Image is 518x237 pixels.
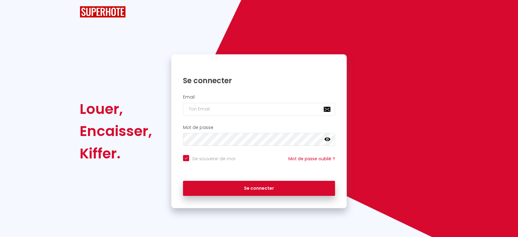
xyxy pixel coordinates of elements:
a: Mot de passe oublié ? [288,156,335,162]
button: Se connecter [183,181,335,196]
div: Kiffer. [80,142,152,165]
h2: Mot de passe [183,125,335,130]
h1: Se connecter [183,76,335,85]
img: SuperHote logo [80,6,126,17]
input: Ton Email [183,103,335,116]
div: Louer, [80,98,152,120]
h2: Email [183,95,335,100]
div: Encaisser, [80,120,152,142]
